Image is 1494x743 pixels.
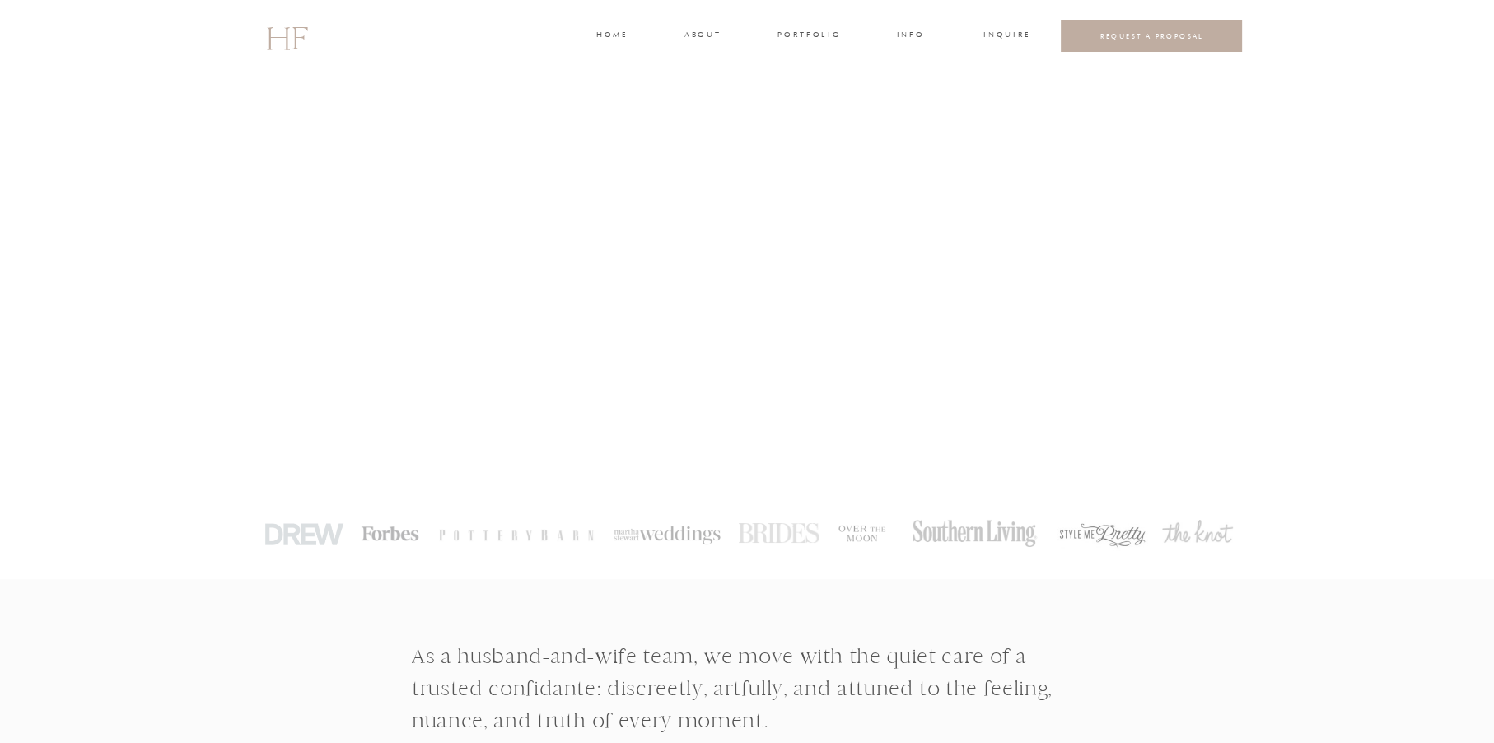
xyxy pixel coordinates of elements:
[983,29,1028,44] a: INQUIRE
[1074,31,1230,40] a: REQUEST A PROPOSAL
[596,29,627,44] a: home
[777,29,839,44] a: portfolio
[684,29,719,44] a: about
[895,29,926,44] a: INFO
[266,12,307,60] a: HF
